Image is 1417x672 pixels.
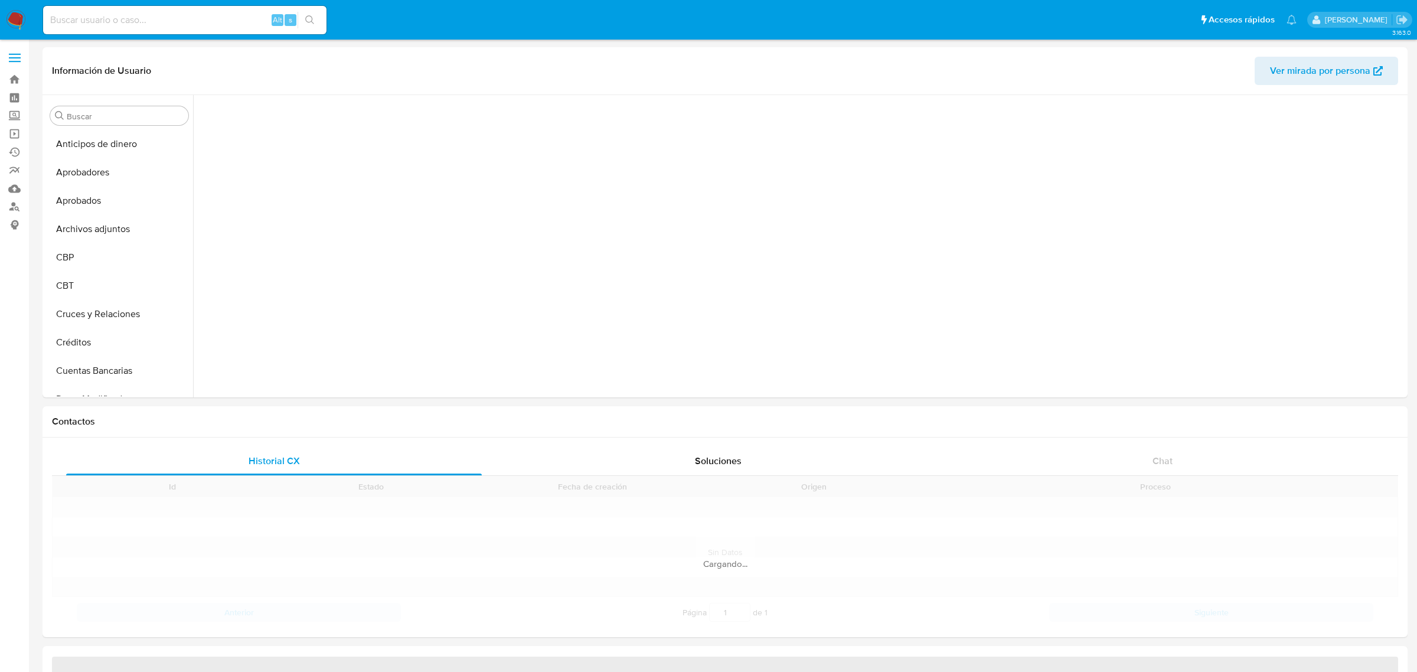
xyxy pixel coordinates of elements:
[45,130,193,158] button: Anticipos de dinero
[67,111,184,122] input: Buscar
[249,454,300,468] span: Historial CX
[695,454,742,468] span: Soluciones
[1287,15,1297,25] a: Notificaciones
[45,215,193,243] button: Archivos adjuntos
[43,12,327,28] input: Buscar usuario o caso...
[289,14,292,25] span: s
[1255,57,1398,85] button: Ver mirada por persona
[298,12,322,28] button: search-icon
[45,300,193,328] button: Cruces y Relaciones
[52,558,1398,570] div: Cargando...
[45,357,193,385] button: Cuentas Bancarias
[1270,57,1370,85] span: Ver mirada por persona
[52,416,1398,428] h1: Contactos
[273,14,282,25] span: Alt
[45,385,193,413] button: Datos Modificados
[45,328,193,357] button: Créditos
[1152,454,1173,468] span: Chat
[1209,14,1275,26] span: Accesos rápidos
[1325,14,1392,25] p: marianathalie.grajeda@mercadolibre.com.mx
[1396,14,1408,26] a: Salir
[45,158,193,187] button: Aprobadores
[45,243,193,272] button: CBP
[45,187,193,215] button: Aprobados
[45,272,193,300] button: CBT
[52,65,151,77] h1: Información de Usuario
[55,111,64,120] button: Buscar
